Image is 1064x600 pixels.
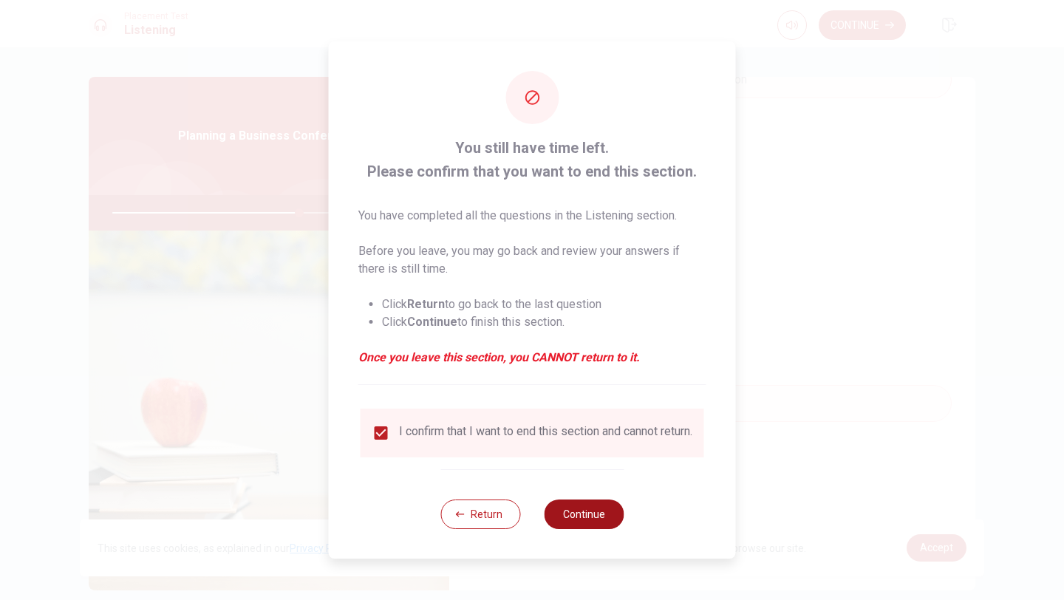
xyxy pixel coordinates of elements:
div: I confirm that I want to end this section and cannot return. [399,424,692,442]
button: Continue [544,500,624,529]
span: You still have time left. Please confirm that you want to end this section. [358,136,706,183]
p: You have completed all the questions in the Listening section. [358,207,706,225]
em: Once you leave this section, you CANNOT return to it. [358,349,706,367]
li: Click to go back to the last question [382,296,706,313]
li: Click to finish this section. [382,313,706,331]
p: Before you leave, you may go back and review your answers if there is still time. [358,242,706,278]
button: Return [440,500,520,529]
strong: Return [407,297,445,311]
strong: Continue [407,315,457,329]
